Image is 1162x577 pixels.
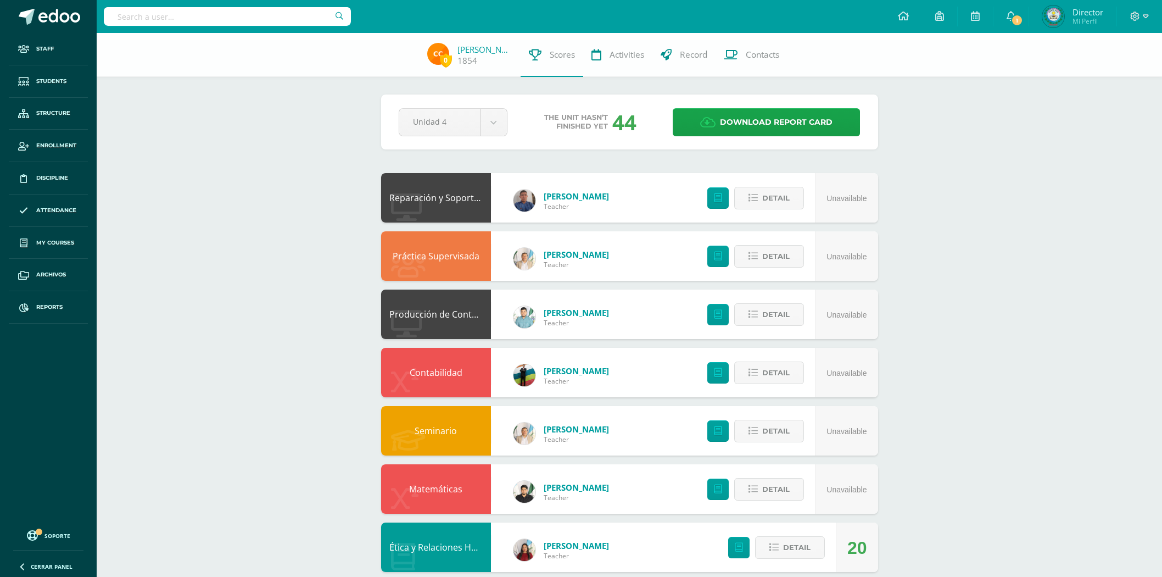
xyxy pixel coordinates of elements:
div: Práctica Supervisada [381,231,491,281]
img: 2a9226028aa254eb8bf160ce7b8ff5e0.png [513,539,535,561]
button: Detail [734,187,804,209]
button: Detail [734,478,804,501]
span: 0 [440,53,452,67]
span: Detail [762,479,790,500]
div: Seminario [381,406,491,456]
span: Unavailable [826,485,867,494]
div: Contabilidad [381,348,491,397]
img: 2f346c1931407d5f9e0a1f8686efb336.png [427,43,449,65]
a: Contabilidad [410,367,462,379]
button: Detail [734,420,804,442]
span: 1 [1011,14,1023,26]
img: f96c4e5d2641a63132d01c8857867525.png [513,248,535,270]
a: Ética y Relaciones Humanas [389,541,505,553]
div: Ética y Relaciones Humanas [381,523,491,572]
a: Record [652,33,716,77]
a: Staff [9,33,88,65]
span: Discipline [36,174,68,182]
span: Unavailable [826,310,867,319]
span: Structure [36,109,70,118]
button: Detail [734,362,804,384]
span: Detail [762,363,790,383]
span: Unavailable [826,194,867,203]
div: 20 [847,523,867,573]
span: Detail [762,188,790,208]
a: [PERSON_NAME] [544,424,609,435]
span: Soporte [44,532,70,540]
a: [PERSON_NAME] [544,365,609,376]
span: Detail [762,246,790,267]
span: Archivos [36,270,66,279]
span: My courses [36,238,74,247]
span: Download report card [720,109,833,136]
a: Reparación y Soporte Técnico [389,192,513,204]
span: Detail [762,421,790,441]
div: Producción de Contenidos Digitales [381,290,491,339]
a: Activities [583,33,652,77]
a: [PERSON_NAME] [544,191,609,202]
span: Detail [762,304,790,325]
a: Práctica Supervisada [393,250,479,262]
a: [PERSON_NAME] [544,249,609,260]
span: Unavailable [826,252,867,261]
a: Soporte [13,528,83,542]
span: Teacher [544,551,609,561]
span: Teacher [544,260,609,269]
div: 44 [612,108,636,136]
span: Staff [36,45,54,53]
button: Detail [755,536,825,559]
span: Unavailable [826,369,867,378]
a: Structure [9,98,88,130]
span: Detail [783,537,811,558]
input: Search a user… [104,7,351,26]
a: [PERSON_NAME] [544,307,609,318]
span: Teacher [544,435,609,444]
img: 3bbeeb896b161c296f86561e735fa0fc.png [513,306,535,328]
a: Attendance [9,195,88,227]
a: Enrollment [9,130,88,162]
span: Teacher [544,318,609,328]
span: Director [1072,7,1103,18]
span: Teacher [544,202,609,211]
span: Mi Perfil [1072,16,1103,26]
img: 648d3fb031ec89f861c257ccece062c1.png [1042,5,1064,27]
span: The unit hasn’t finished yet [544,113,608,131]
a: Archivos [9,259,88,291]
a: My courses [9,227,88,259]
a: Unidad 4 [399,109,507,136]
div: Matemáticas [381,464,491,514]
a: Matemáticas [409,483,462,495]
a: Scores [521,33,583,77]
a: Download report card [673,108,860,136]
img: f96c4e5d2641a63132d01c8857867525.png [513,423,535,445]
div: Reparación y Soporte Técnico [381,173,491,223]
img: 162bcad57ce2e0614fab7e14d00a046d.png [513,364,535,386]
span: Scores [550,49,575,60]
a: Students [9,65,88,98]
span: Contacts [746,49,779,60]
a: Producción de Contenidos Digitales [389,308,538,320]
span: Teacher [544,493,609,502]
a: Seminario [415,425,457,437]
a: Discipline [9,162,88,195]
span: Record [680,49,707,60]
span: Enrollment [36,141,76,150]
a: Reports [9,291,88,324]
img: bf66807720f313c6207fc724d78fb4d0.png [513,190,535,212]
span: Activities [610,49,644,60]
a: Contacts [716,33,787,77]
button: Detail [734,245,804,268]
span: Unavailable [826,427,867,436]
a: [PERSON_NAME] [544,482,609,493]
a: [PERSON_NAME] [544,540,609,551]
span: Unidad 4 [413,109,467,135]
span: Teacher [544,376,609,386]
img: a5e710364e73df65906ee1fa578590e2.png [513,481,535,503]
span: Reports [36,303,63,312]
span: Cerrar panel [31,563,72,570]
a: 1854 [457,55,477,66]
button: Detail [734,303,804,326]
span: Students [36,77,66,86]
span: Attendance [36,206,76,215]
a: [PERSON_NAME] [457,44,512,55]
